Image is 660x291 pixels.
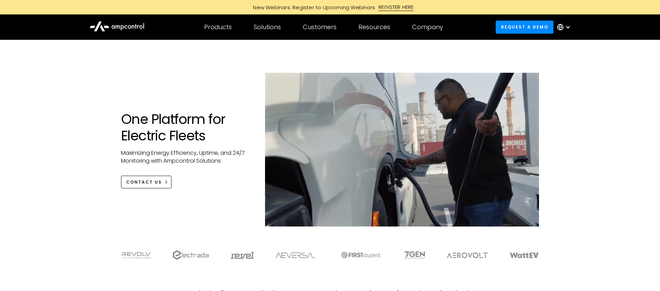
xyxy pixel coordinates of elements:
[121,176,172,188] a: CONTACT US
[204,23,232,31] div: Products
[412,23,443,31] div: Company
[254,23,281,31] div: Solutions
[173,250,209,260] img: electrada logo
[496,21,553,33] a: Request a demo
[510,253,539,258] img: WattEV logo
[303,23,337,31] div: Customers
[447,253,488,258] img: Aerovolt Logo
[121,149,251,165] p: Maximizing Energy Efficiency, Uptime, and 24/7 Monitoring with Ampcontrol Solutions
[359,23,390,31] div: Resources
[121,111,251,144] h1: One Platform for Electric Fleets
[246,4,378,11] div: New Webinars: Register to Upcoming Webinars
[175,3,485,11] a: New Webinars: Register to Upcoming WebinarsREGISTER HERE
[126,179,162,185] div: CONTACT US
[378,3,414,11] div: REGISTER HERE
